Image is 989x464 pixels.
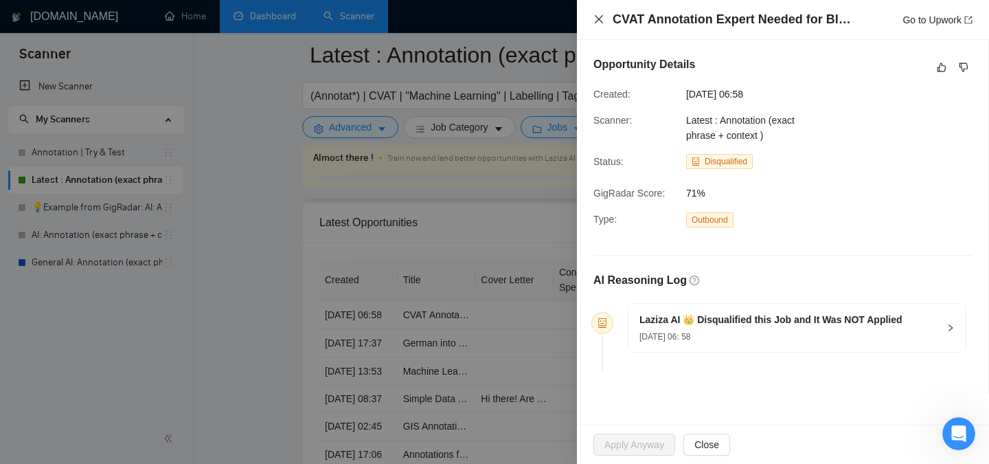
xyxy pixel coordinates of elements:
span: 71% [686,186,892,201]
span: Latest : Annotation (exact phrase + context ) [686,115,795,141]
h5: Opportunity Details [593,56,695,73]
button: dislike [955,59,972,76]
a: Go to Upworkexport [902,14,973,25]
h5: AI Reasoning Log [593,272,687,289]
iframe: Intercom live chat [942,417,975,450]
span: robot [598,318,607,328]
button: Close [683,434,730,456]
span: dislike [959,62,968,73]
span: [DATE] 06: 58 [639,332,690,342]
span: GigRadar Score: [593,188,665,199]
span: Type: [593,214,617,225]
span: right [946,324,955,332]
span: export [964,16,973,24]
h4: CVAT Annotation Expert Needed for Blueprint Symbol Annotation [613,11,853,28]
span: Disqualified [705,157,747,166]
span: [DATE] 06:58 [686,87,892,102]
span: Outbound [686,212,734,228]
h5: Laziza AI 👑 Disqualified this Job and It Was NOT Applied [639,313,902,327]
button: like [933,59,950,76]
span: robot [692,157,700,166]
span: Close [694,437,719,452]
span: Status: [593,156,624,167]
button: Close [593,14,604,25]
span: close [593,14,604,25]
span: Scanner: [593,115,632,126]
span: like [937,62,946,73]
span: Created: [593,89,630,100]
span: question-circle [690,276,699,285]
